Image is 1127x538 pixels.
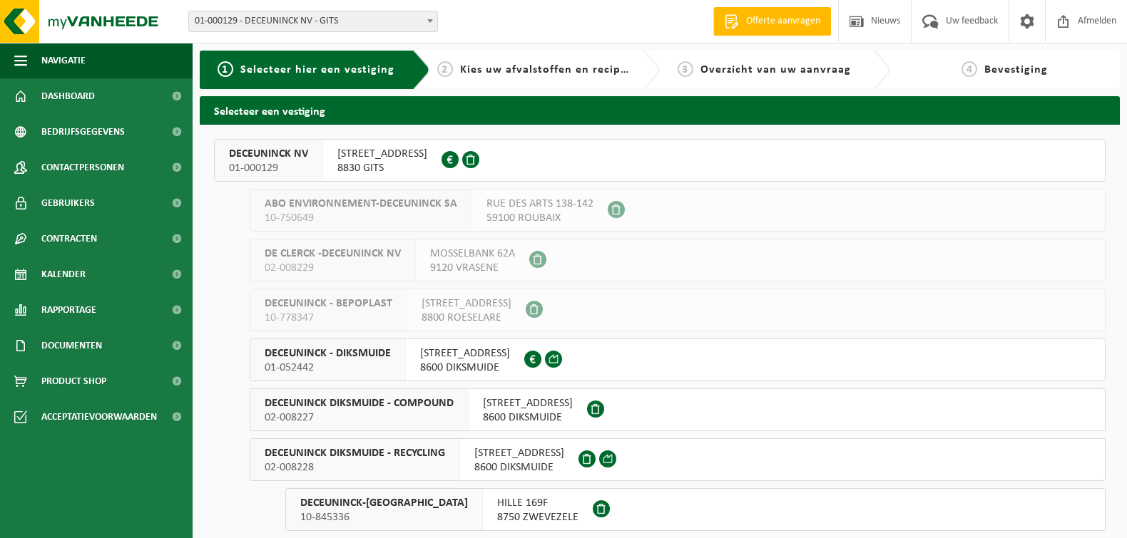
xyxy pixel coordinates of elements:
span: DE CLERCK -DECEUNINCK NV [265,247,401,261]
span: 8800 ROESELARE [422,311,511,325]
span: 02-008227 [265,410,454,425]
span: 10-750649 [265,211,457,225]
span: Bevestiging [984,64,1048,76]
button: DECEUNINCK - DIKSMUIDE 01-052442 [STREET_ADDRESS]8600 DIKSMUIDE [250,338,1106,381]
span: Gebruikers [41,185,95,221]
span: 02-008228 [265,460,445,475]
span: Kies uw afvalstoffen en recipiënten [460,64,656,76]
span: ABO ENVIRONNEMENT-DECEUNINCK SA [265,197,457,211]
span: Rapportage [41,292,96,328]
span: MOSSELBANK 62A [430,247,515,261]
span: Product Shop [41,363,106,399]
span: Contracten [41,221,97,257]
span: 01-052442 [265,361,391,375]
span: Bedrijfsgegevens [41,114,125,150]
span: [STREET_ADDRESS] [474,446,564,460]
span: 01-000129 [229,161,308,175]
span: DECEUNINCK-[GEOGRAPHIC_DATA] [300,496,468,510]
span: Selecteer hier een vestiging [240,64,394,76]
span: Documenten [41,328,102,363]
span: [STREET_ADDRESS] [422,296,511,311]
span: DECEUNINCK NV [229,147,308,161]
button: DECEUNINCK DIKSMUIDE - RECYCLING 02-008228 [STREET_ADDRESS]8600 DIKSMUIDE [250,438,1106,481]
span: Kalender [41,257,86,292]
span: Acceptatievoorwaarden [41,399,157,435]
button: DECEUNINCK-[GEOGRAPHIC_DATA] 10-845336 HILLE 169F8750 ZWEVEZELE [285,488,1106,531]
a: Offerte aanvragen [713,7,831,36]
span: 1 [218,61,233,77]
span: Dashboard [41,78,95,114]
span: [STREET_ADDRESS] [483,396,573,410]
span: 9120 VRASENE [430,261,515,275]
span: 59100 ROUBAIX [486,211,593,225]
span: RUE DES ARTS 138-142 [486,197,593,211]
span: DECEUNINCK - DIKSMUIDE [265,346,391,361]
span: 8830 GITS [337,161,427,175]
span: [STREET_ADDRESS] [420,346,510,361]
span: Offerte aanvragen [743,14,824,29]
span: 8600 DIKSMUIDE [474,460,564,475]
span: DECEUNINCK DIKSMUIDE - COMPOUND [265,396,454,410]
span: DECEUNINCK - BEPOPLAST [265,296,392,311]
span: Navigatie [41,43,86,78]
span: 10-845336 [300,510,468,524]
span: 01-000129 - DECEUNINCK NV - GITS [189,11,437,31]
span: 10-778347 [265,311,392,325]
span: 8750 ZWEVEZELE [497,510,578,524]
h2: Selecteer een vestiging [200,96,1120,124]
span: 8600 DIKSMUIDE [420,361,510,375]
span: 4 [962,61,977,77]
span: 2 [437,61,453,77]
span: Contactpersonen [41,150,124,185]
span: DECEUNINCK DIKSMUIDE - RECYCLING [265,446,445,460]
span: 02-008229 [265,261,401,275]
span: 01-000129 - DECEUNINCK NV - GITS [188,11,438,32]
span: HILLE 169F [497,496,578,510]
span: Overzicht van uw aanvraag [700,64,851,76]
button: DECEUNINCK DIKSMUIDE - COMPOUND 02-008227 [STREET_ADDRESS]8600 DIKSMUIDE [250,388,1106,431]
span: 3 [678,61,693,77]
span: [STREET_ADDRESS] [337,147,427,161]
button: DECEUNINCK NV 01-000129 [STREET_ADDRESS]8830 GITS [214,139,1106,182]
span: 8600 DIKSMUIDE [483,410,573,425]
